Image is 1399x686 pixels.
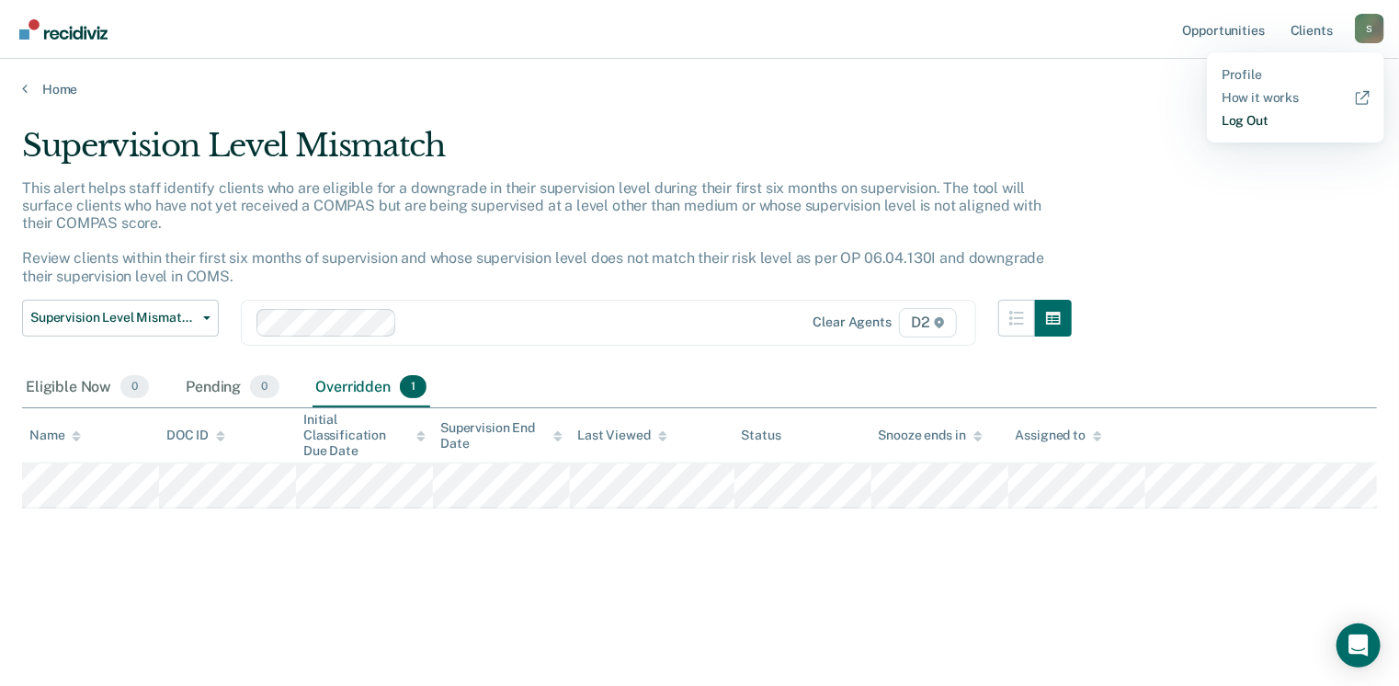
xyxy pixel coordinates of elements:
[1355,14,1384,43] button: Profile dropdown button
[303,412,426,458] div: Initial Classification Due Date
[19,19,108,40] img: Recidiviz
[1336,623,1381,668] div: Open Intercom Messenger
[400,375,427,399] span: 1
[1222,90,1370,106] a: How it works
[1222,67,1370,83] a: Profile
[22,81,1377,97] a: Home
[22,368,153,408] div: Eligible Now0
[250,375,279,399] span: 0
[22,127,1072,179] div: Supervision Level Mismatch
[899,308,957,337] span: D2
[1355,14,1384,43] div: S
[22,179,1044,285] p: This alert helps staff identify clients who are eligible for a downgrade in their supervision lev...
[440,420,563,452] div: Supervision End Date
[742,428,781,443] div: Status
[1016,428,1102,443] div: Assigned to
[813,314,892,330] div: Clear agents
[313,368,431,408] div: Overridden1
[1222,113,1370,129] a: Log Out
[29,428,81,443] div: Name
[22,300,219,337] button: Supervision Level Mismatch
[166,428,225,443] div: DOC ID
[879,428,983,443] div: Snooze ends in
[182,368,282,408] div: Pending0
[577,428,666,443] div: Last Viewed
[120,375,149,399] span: 0
[30,310,196,326] span: Supervision Level Mismatch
